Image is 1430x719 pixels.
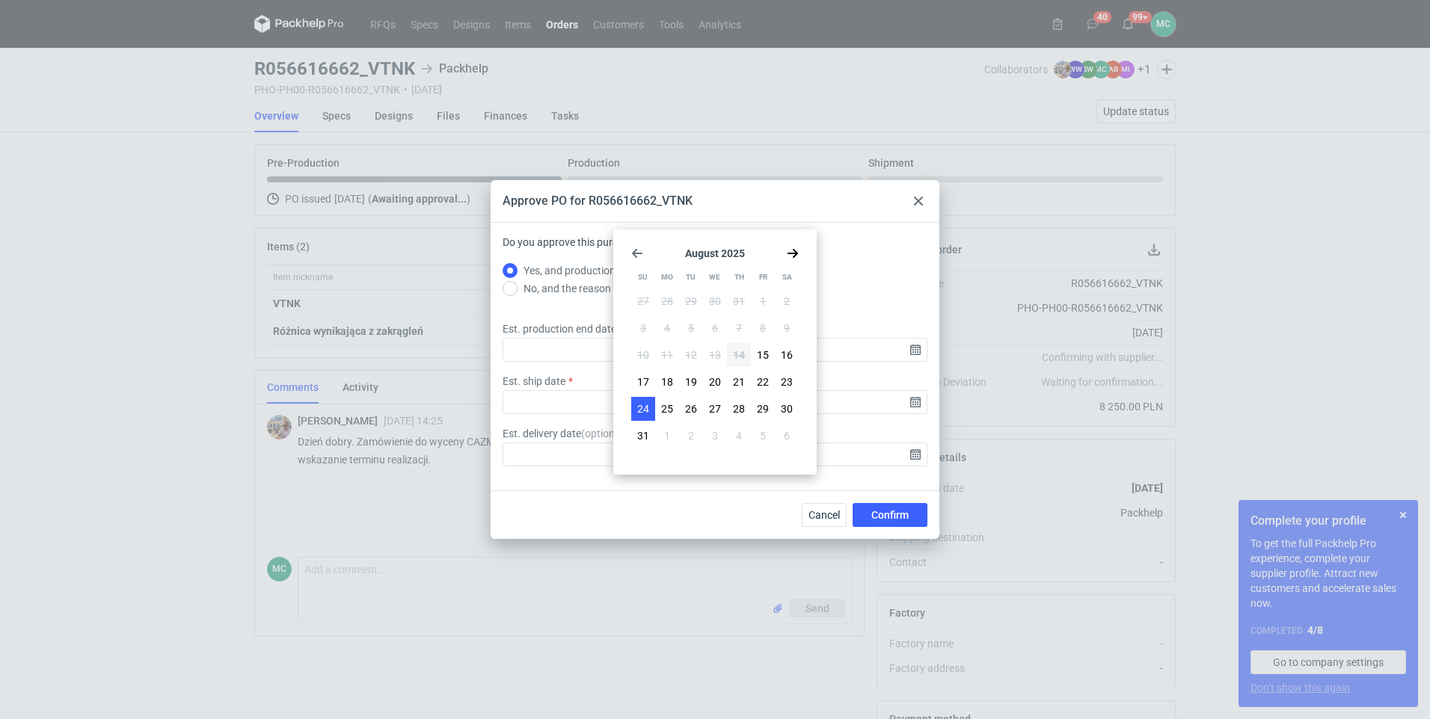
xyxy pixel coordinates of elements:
[637,428,649,443] span: 31
[781,401,793,416] span: 30
[784,294,790,309] span: 2
[775,316,799,340] button: Sat Aug 09 2025
[679,289,703,313] button: Tue Jul 29 2025
[709,294,721,309] span: 30
[760,428,766,443] span: 5
[733,348,745,362] span: 14
[503,321,616,336] label: Est. production end date
[853,503,927,527] button: Confirm
[503,426,627,441] label: Est. delivery date
[712,428,718,443] span: 3
[685,348,697,362] span: 12
[688,321,694,336] span: 5
[637,294,649,309] span: 27
[631,343,655,367] button: Sun Aug 10 2025
[631,397,655,421] button: Sun Aug 24 2025
[703,343,727,367] button: Wed Aug 13 2025
[685,374,697,389] span: 19
[640,321,646,336] span: 3
[727,316,751,340] button: Thu Aug 07 2025
[757,401,769,416] span: 29
[688,428,694,443] span: 2
[679,265,702,289] div: Tu
[685,294,697,309] span: 29
[751,343,775,367] button: Fri Aug 15 2025
[760,321,766,336] span: 8
[655,370,679,394] button: Mon Aug 18 2025
[781,374,793,389] span: 23
[775,397,799,421] button: Sat Aug 30 2025
[703,316,727,340] button: Wed Aug 06 2025
[709,401,721,416] span: 27
[709,348,721,362] span: 13
[581,428,627,439] span: ( optional )
[703,289,727,313] button: Wed Jul 30 2025
[727,289,751,313] button: Thu Jul 31 2025
[733,401,745,416] span: 28
[679,397,703,421] button: Tue Aug 26 2025
[775,289,799,313] button: Sat Aug 02 2025
[784,428,790,443] span: 6
[503,193,693,209] div: Approve PO for R056616662_VTNK
[631,316,655,340] button: Sun Aug 03 2025
[655,289,679,313] button: Mon Jul 28 2025
[631,424,655,448] button: Sun Aug 31 2025
[751,424,775,448] button: Fri Sep 05 2025
[661,348,673,362] span: 11
[503,235,672,262] label: Do you approve this purchase order?
[757,374,769,389] span: 22
[655,397,679,421] button: Mon Aug 25 2025
[712,321,718,336] span: 6
[679,370,703,394] button: Tue Aug 19 2025
[631,247,643,259] svg: Go back 1 month
[775,424,799,448] button: Sat Sep 06 2025
[503,374,565,389] label: Est. ship date
[709,374,721,389] span: 20
[703,370,727,394] button: Wed Aug 20 2025
[760,294,766,309] span: 1
[661,401,673,416] span: 25
[655,424,679,448] button: Mon Sep 01 2025
[661,294,673,309] span: 28
[727,370,751,394] button: Thu Aug 21 2025
[631,370,655,394] button: Sun Aug 17 2025
[631,247,799,259] section: August 2025
[751,289,775,313] button: Fri Aug 01 2025
[757,348,769,362] span: 15
[775,343,799,367] button: Sat Aug 16 2025
[775,370,799,394] button: Sat Aug 23 2025
[802,503,847,527] button: Cancel
[703,265,726,289] div: We
[728,265,751,289] div: Th
[655,316,679,340] button: Mon Aug 04 2025
[679,316,703,340] button: Tue Aug 05 2025
[637,348,649,362] span: 10
[808,510,840,520] span: Cancel
[631,265,654,289] div: Su
[679,424,703,448] button: Tue Sep 02 2025
[679,343,703,367] button: Tue Aug 12 2025
[637,401,649,416] span: 24
[655,265,678,289] div: Mo
[751,397,775,421] button: Fri Aug 29 2025
[751,316,775,340] button: Fri Aug 08 2025
[637,374,649,389] span: 17
[727,397,751,421] button: Thu Aug 28 2025
[661,374,673,389] span: 18
[776,265,799,289] div: Sa
[871,510,909,520] span: Confirm
[631,289,655,313] button: Sun Jul 27 2025
[655,343,679,367] button: Mon Aug 11 2025
[752,265,775,289] div: Fr
[787,247,799,259] svg: Go forward 1 month
[733,294,745,309] span: 31
[727,343,751,367] button: Thu Aug 14 2025
[736,428,742,443] span: 4
[784,321,790,336] span: 9
[664,321,670,336] span: 4
[727,424,751,448] button: Thu Sep 04 2025
[751,370,775,394] button: Fri Aug 22 2025
[685,401,697,416] span: 26
[703,424,727,448] button: Wed Sep 03 2025
[703,397,727,421] button: Wed Aug 27 2025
